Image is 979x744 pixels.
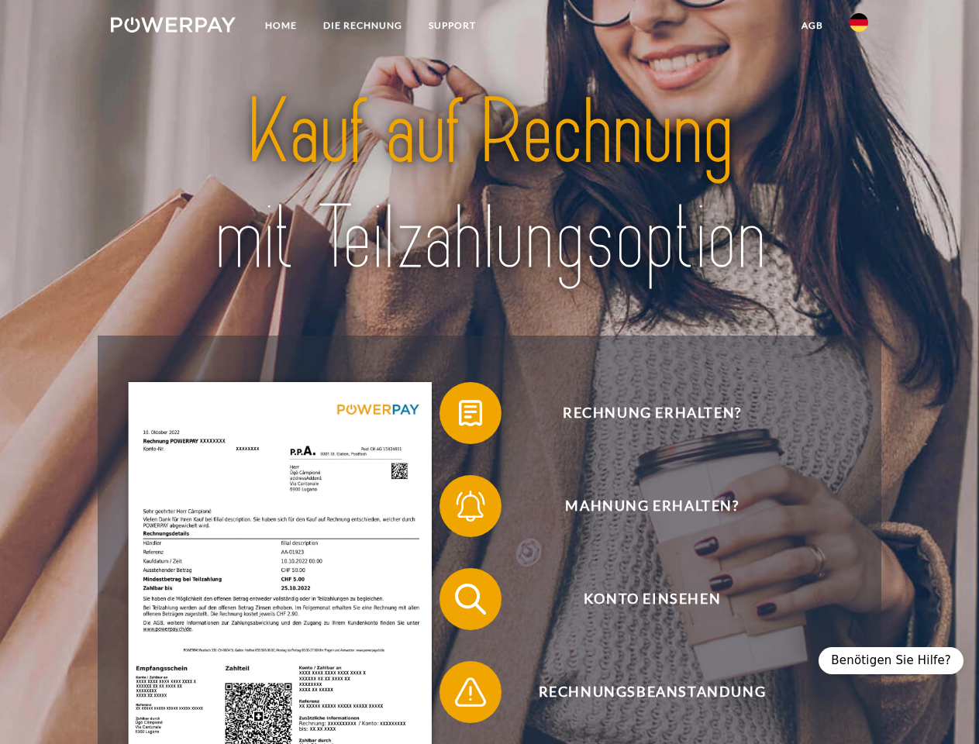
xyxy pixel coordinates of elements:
img: qb_search.svg [451,580,490,618]
div: Benötigen Sie Hilfe? [819,647,963,674]
a: agb [788,12,836,40]
button: Konto einsehen [440,568,843,630]
button: Rechnung erhalten? [440,382,843,444]
img: qb_warning.svg [451,673,490,711]
a: Home [252,12,310,40]
span: Rechnung erhalten? [462,382,842,444]
span: Mahnung erhalten? [462,475,842,537]
button: Mahnung erhalten? [440,475,843,537]
img: qb_bill.svg [451,394,490,432]
img: title-powerpay_de.svg [148,74,831,297]
img: de [850,13,868,32]
span: Rechnungsbeanstandung [462,661,842,723]
a: DIE RECHNUNG [310,12,415,40]
button: Rechnungsbeanstandung [440,661,843,723]
img: qb_bell.svg [451,487,490,525]
a: SUPPORT [415,12,489,40]
span: Konto einsehen [462,568,842,630]
img: logo-powerpay-white.svg [111,17,236,33]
